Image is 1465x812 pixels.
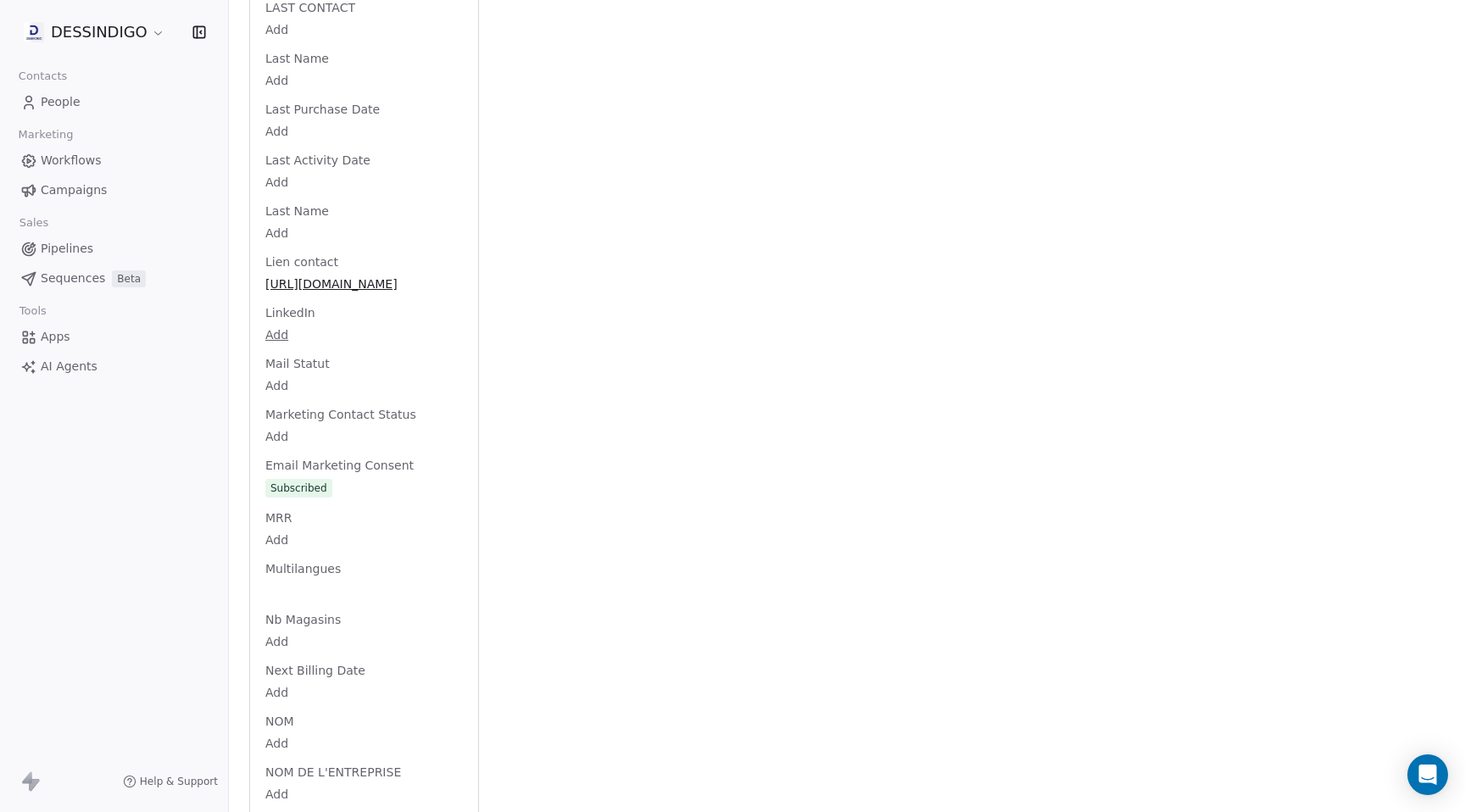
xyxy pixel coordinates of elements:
span: Last Name [262,203,332,220]
span: Pipelines [41,240,93,258]
span: Help & Support [140,775,218,788]
a: Campaigns [14,176,214,204]
span: DESSINDIGO [51,21,148,43]
span: Tools [12,298,53,324]
span: LinkedIn [262,304,319,321]
span: Add [265,21,463,38]
span: Add [265,377,463,394]
span: Add [265,225,463,242]
span: NOM [262,713,298,730]
span: Mail Statut [262,355,333,372]
a: AI Agents [14,353,214,381]
div: Open Intercom Messenger [1407,754,1448,795]
span: Last Activity Date [262,152,374,169]
span: Apps [41,328,70,346]
span: Nb Magasins [262,611,344,628]
span: Marketing [11,122,81,147]
a: SequencesBeta [14,264,214,292]
span: Campaigns [41,181,107,199]
span: Contacts [11,64,75,89]
span: Add [265,72,463,89]
span: NOM DE L'ENTREPRISE [262,764,404,781]
span: Add [265,123,463,140]
span: Add [265,786,463,803]
span: Add [265,174,463,191]
span: Sales [12,210,56,236]
span: Add [265,684,463,701]
span: Email Marketing Consent [262,457,417,474]
span: People [41,93,81,111]
span: Next Billing Date [262,662,369,679]
span: Sequences [41,270,105,287]
span: Add [265,735,463,752]
span: Multilangues [262,560,344,577]
span: AI Agents [41,358,97,375]
a: Apps [14,323,214,351]
button: DESSINDIGO [20,18,169,47]
span: MRR [262,509,296,526]
span: Add [265,531,463,548]
span: Add [265,633,463,650]
a: Workflows [14,147,214,175]
span: Workflows [41,152,102,170]
span: Beta [112,270,146,287]
span: Add [265,326,463,343]
div: Subscribed [270,480,327,497]
img: DD.jpeg [24,22,44,42]
span: Marketing Contact Status [262,406,420,423]
a: Pipelines [14,235,214,263]
span: Last Purchase Date [262,101,383,118]
span: Last Name [262,50,332,67]
span: Add [265,428,463,445]
a: Help & Support [123,775,218,788]
a: People [14,88,214,116]
span: [URL][DOMAIN_NAME] [265,275,463,292]
span: Lien contact [262,253,342,270]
